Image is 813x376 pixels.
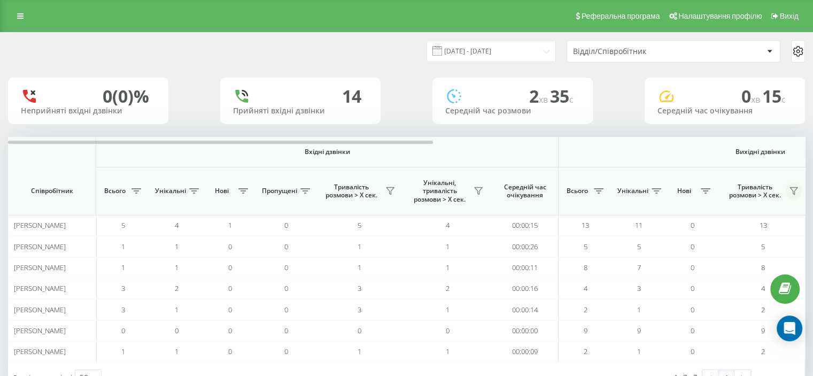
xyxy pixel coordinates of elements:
span: 1 [121,347,125,356]
span: 5 [121,220,125,230]
span: 11 [635,220,642,230]
div: Неприйняті вхідні дзвінки [21,106,156,116]
span: 1 [446,305,450,314]
span: Вхідні дзвінки [124,148,530,156]
div: Відділ/Співробітник [573,47,701,56]
span: 0 [228,326,232,335]
span: 3 [637,283,641,293]
span: Нові [671,187,698,195]
span: 0 [358,326,361,335]
span: 1 [446,347,450,356]
span: c [781,94,786,105]
span: 1 [228,220,232,230]
span: 1 [637,305,641,314]
span: Всього [564,187,591,195]
span: 1 [637,347,641,356]
span: Унікальні [617,187,648,195]
span: Унікальні, тривалість розмови > Х сек. [409,179,470,204]
span: Налаштування профілю [678,12,762,20]
span: Пропущені [262,187,297,195]
td: 00:00:15 [492,215,559,236]
span: 2 [584,305,587,314]
span: 0 [284,326,288,335]
td: 00:00:26 [492,236,559,257]
span: 35 [550,85,574,108]
span: Середній час очікування [500,183,550,199]
span: 2 [529,85,550,108]
span: 2 [761,347,765,356]
span: 1 [358,347,361,356]
div: 14 [342,86,361,106]
span: 5 [358,220,361,230]
span: 0 [228,242,232,251]
span: [PERSON_NAME] [14,283,66,293]
span: 2 [446,283,450,293]
span: [PERSON_NAME] [14,305,66,314]
span: 2 [761,305,765,314]
span: 1 [446,263,450,272]
span: 2 [175,283,179,293]
span: хв [539,94,550,105]
span: 8 [584,263,587,272]
span: 4 [761,283,765,293]
span: 0 [284,263,288,272]
span: 0 [284,347,288,356]
div: Середній час розмови [445,106,580,116]
span: 5 [761,242,765,251]
span: 15 [762,85,786,108]
div: Прийняті вхідні дзвінки [233,106,368,116]
span: 0 [284,242,288,251]
span: 1 [358,263,361,272]
span: 0 [284,305,288,314]
span: 4 [175,220,179,230]
span: 3 [358,305,361,314]
span: 0 [691,220,694,230]
span: Тривалість розмови > Х сек. [724,183,786,199]
span: [PERSON_NAME] [14,242,66,251]
span: Нові [208,187,235,195]
span: Співробітник [17,187,87,195]
span: 1 [175,242,179,251]
span: c [569,94,574,105]
span: 0 [228,283,232,293]
span: 2 [584,347,587,356]
span: 1 [175,347,179,356]
span: 0 [121,326,125,335]
span: 0 [228,263,232,272]
span: хв [751,94,762,105]
span: Вихід [780,12,799,20]
span: 4 [446,220,450,230]
td: 00:00:14 [492,299,559,320]
span: 9 [584,326,587,335]
span: 1 [121,263,125,272]
td: 00:00:00 [492,320,559,341]
span: 1 [358,242,361,251]
span: 9 [761,326,765,335]
td: 00:00:16 [492,278,559,299]
span: 3 [121,283,125,293]
span: Унікальні [155,187,186,195]
td: 00:00:09 [492,341,559,362]
span: 8 [761,263,765,272]
span: 1 [175,263,179,272]
span: Тривалість розмови > Х сек. [321,183,382,199]
span: 0 [284,220,288,230]
span: Всього [102,187,128,195]
span: 0 [228,347,232,356]
div: 0 (0)% [103,86,149,106]
span: 3 [121,305,125,314]
span: 1 [175,305,179,314]
span: 0 [446,326,450,335]
span: 4 [584,283,587,293]
span: 0 [691,305,694,314]
span: [PERSON_NAME] [14,347,66,356]
span: [PERSON_NAME] [14,220,66,230]
span: [PERSON_NAME] [14,263,66,272]
span: [PERSON_NAME] [14,326,66,335]
span: 0 [691,283,694,293]
span: 0 [228,305,232,314]
span: 0 [175,326,179,335]
span: 1 [446,242,450,251]
span: 13 [760,220,767,230]
span: 0 [691,347,694,356]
